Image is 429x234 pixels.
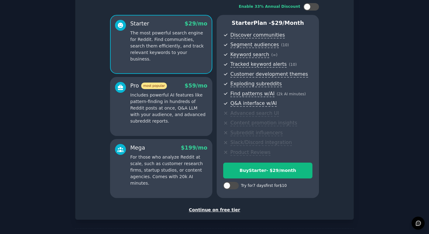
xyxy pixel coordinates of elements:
div: Try for 7 days first for $10 [241,183,287,189]
span: Tracked keyword alerts [230,61,287,68]
span: Segment audiences [230,42,279,48]
span: $ 29 /month [271,20,304,26]
span: Exploding subreddits [230,81,282,87]
span: ( 10 ) [289,62,297,67]
p: Includes powerful AI features like pattern-finding in hundreds of Reddit posts at once, Q&A LLM w... [130,92,207,124]
p: Starter Plan - [223,19,312,27]
div: Pro [130,82,167,90]
div: Continue on free tier [82,207,347,213]
div: Mega [130,144,145,152]
button: BuyStarter- $29/month [223,163,312,178]
span: ( 10 ) [281,43,289,47]
span: $ 199 /mo [181,145,207,151]
span: Q&A interface w/AI [230,100,277,107]
span: Advanced search UI [230,110,279,117]
span: Discover communities [230,32,285,38]
div: Enable 33% Annual Discount [239,4,300,10]
span: Customer development themes [230,71,308,78]
span: $ 29 /mo [185,20,207,27]
p: The most powerful search engine for Reddit. Find communities, search them efficiently, and track ... [130,30,207,62]
div: Starter [130,20,149,28]
span: $ 59 /mo [185,83,207,89]
span: Find patterns w/AI [230,91,274,97]
span: ( ∞ ) [271,53,278,57]
span: Slack/Discord integration [230,139,292,146]
div: Buy Starter - $ 29 /month [224,167,312,174]
span: Content promotion insights [230,120,297,126]
p: For those who analyze Reddit at scale, such as customer research firms, startup studios, or conte... [130,154,207,187]
span: ( 2k AI minutes ) [277,92,306,96]
span: Subreddit influencers [230,130,283,136]
span: Keyword search [230,52,269,58]
span: most popular [141,83,167,89]
span: Product Reviews [230,149,270,156]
